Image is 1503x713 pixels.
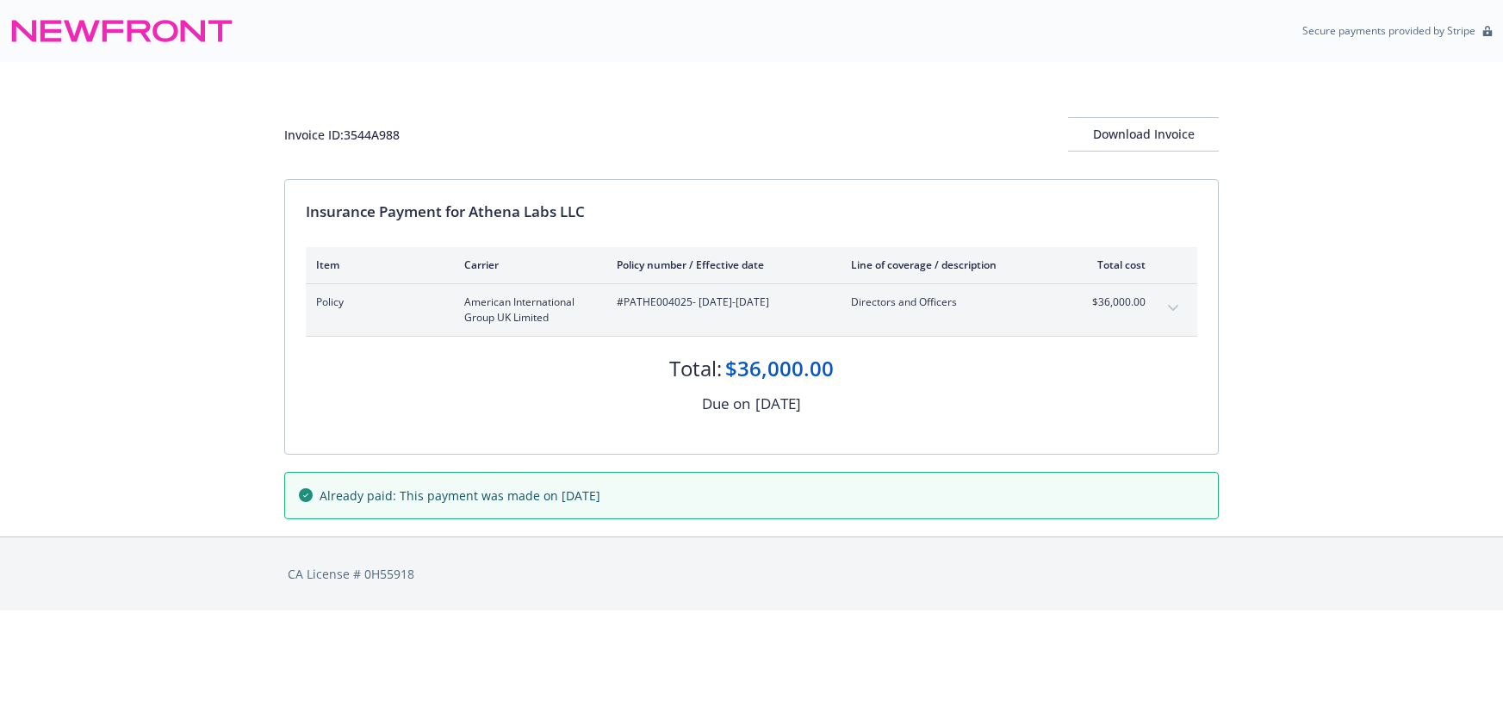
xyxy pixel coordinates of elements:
p: Secure payments provided by Stripe [1302,23,1475,38]
div: CA License # 0H55918 [288,565,1215,583]
span: Directors and Officers [851,294,1053,310]
button: Download Invoice [1068,117,1219,152]
span: $36,000.00 [1081,294,1146,310]
div: Download Invoice [1068,118,1219,151]
span: Policy [316,294,437,310]
span: American International Group UK Limited [464,294,589,325]
span: #PATHE004025 - [DATE]-[DATE] [617,294,823,310]
div: Total cost [1081,257,1146,272]
span: Already paid: This payment was made on [DATE] [320,487,600,505]
div: Insurance Payment for Athena Labs LLC [306,201,1197,223]
div: $36,000.00 [725,354,834,383]
div: Invoice ID: 3544A988 [284,126,400,144]
div: Total: [669,354,722,383]
div: Line of coverage / description [851,257,1053,272]
div: Carrier [464,257,589,272]
div: PolicyAmerican International Group UK Limited#PATHE004025- [DATE]-[DATE]Directors and Officers$36... [306,284,1197,336]
div: Policy number / Effective date [617,257,823,272]
button: expand content [1159,294,1187,322]
div: [DATE] [755,393,801,415]
div: Item [316,257,437,272]
div: Due on [702,393,750,415]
